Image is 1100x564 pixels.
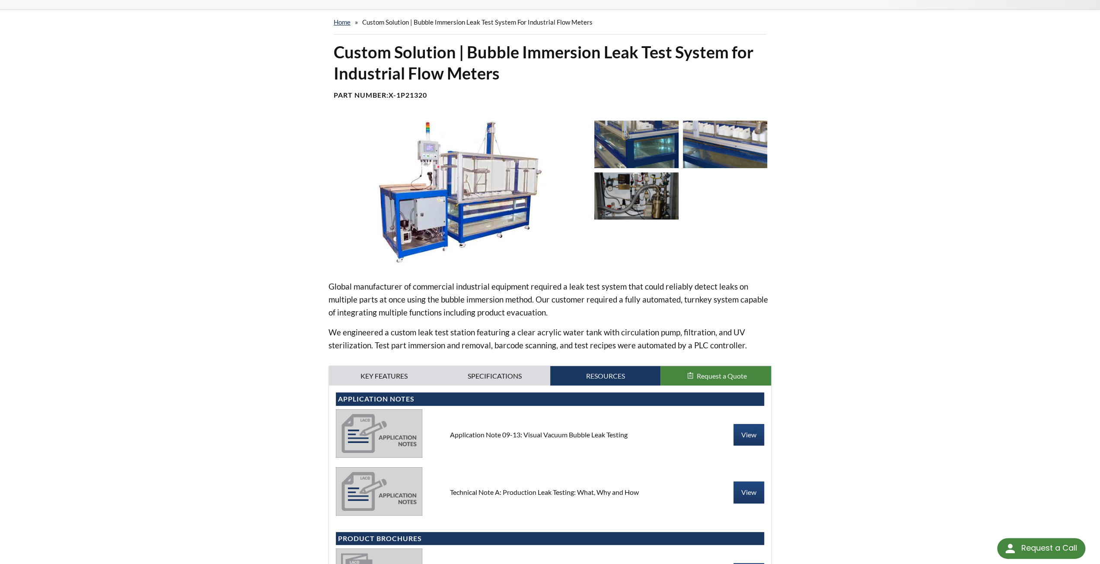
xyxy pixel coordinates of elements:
[336,409,422,458] img: application_notes-bfb0ca2ddc37ee8af0a701952c1737d2a1698857695019d33d0f867ca2d829ce.jpg
[697,372,747,380] span: Request a Quote
[336,467,422,516] img: application_notes-bfb0ca2ddc37ee8af0a701952c1737d2a1698857695019d33d0f867ca2d829ce.jpg
[997,538,1085,559] div: Request a Call
[1021,538,1077,558] div: Request a Call
[733,481,764,503] a: View
[338,395,762,404] h4: Application Notes
[338,534,762,543] h4: Product Brochures
[329,366,440,386] a: Key Features
[334,41,767,84] h1: Custom Solution | Bubble Immersion Leak Test System for Industrial Flow Meters
[594,121,679,168] img: Close up of frame on Bubble immersion leak test system for industrial flow meters
[550,366,661,386] a: Resources
[328,121,587,266] img: Bubble immersion leak test system for industrial flow meters
[660,366,771,386] button: Request a Quote
[440,366,550,386] a: Specifications
[1003,542,1017,555] img: round button
[328,326,772,352] p: We engineered a custom leak test station featuring a clear acrylic water tank with circulation pu...
[362,18,593,26] span: Custom Solution | Bubble Immersion Leak Test System for Industrial Flow Meters
[328,280,772,319] p: Global manufacturer of commercial industrial equipment required a leak test system that could rel...
[334,18,351,26] a: home
[683,121,767,168] img: Close up of Bubble immersion leak test system for industrial flow meters
[443,430,657,440] div: Application Note 09-13: Visual Vacuum Bubble Leak Testing
[334,10,767,35] div: »
[733,424,764,446] a: View
[334,91,767,100] h4: Part Number:
[389,91,427,99] b: X-1P21320
[594,172,679,220] img: Electronics for bubble immersion leak test system for industrial flow meters
[443,488,657,497] div: Technical Note A: Production Leak Testing: What, Why and How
